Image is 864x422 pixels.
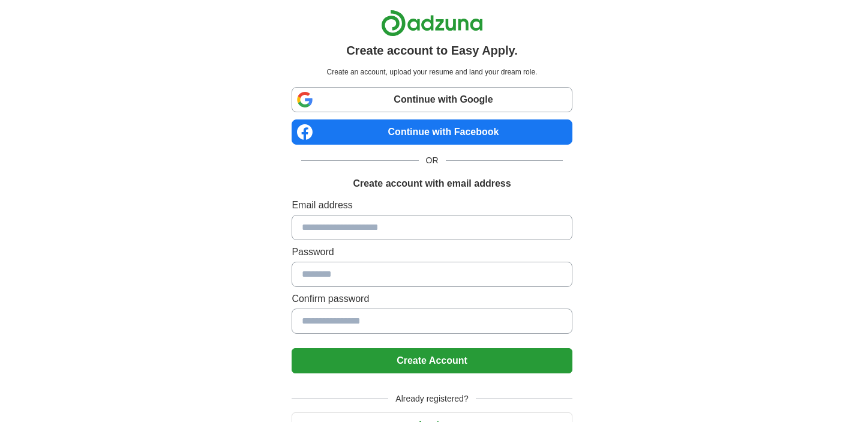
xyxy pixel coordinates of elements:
[388,393,475,405] span: Already registered?
[292,348,572,373] button: Create Account
[294,67,569,77] p: Create an account, upload your resume and land your dream role.
[292,87,572,112] a: Continue with Google
[292,292,572,306] label: Confirm password
[353,176,511,191] h1: Create account with email address
[419,154,446,167] span: OR
[292,245,572,259] label: Password
[292,119,572,145] a: Continue with Facebook
[346,41,518,59] h1: Create account to Easy Apply.
[381,10,483,37] img: Adzuna logo
[292,198,572,213] label: Email address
